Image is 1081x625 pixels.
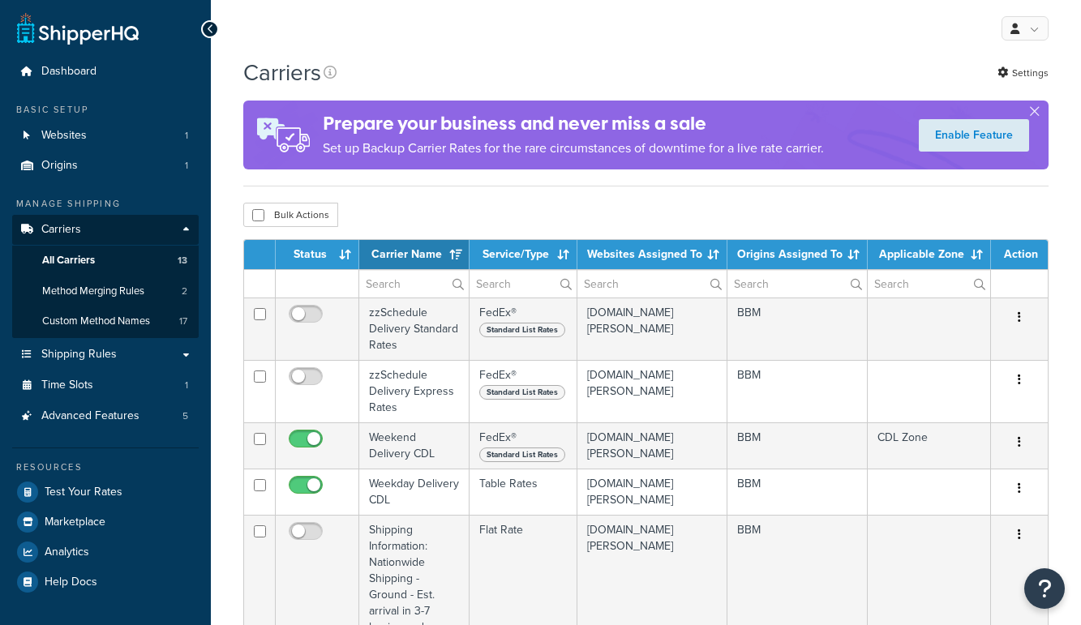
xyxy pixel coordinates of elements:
span: 13 [178,254,187,268]
span: Standard List Rates [479,385,565,400]
td: BBM [727,298,868,360]
td: FedEx® [470,298,577,360]
span: Custom Method Names [42,315,150,328]
td: BBM [727,422,868,469]
span: Carriers [41,223,81,237]
input: Search [868,270,990,298]
td: [DOMAIN_NAME][PERSON_NAME] [577,360,727,422]
a: Help Docs [12,567,199,597]
a: Advanced Features 5 [12,401,199,431]
li: Time Slots [12,370,199,400]
a: Carriers [12,215,199,245]
a: All Carriers 13 [12,246,199,276]
span: Method Merging Rules [42,285,144,298]
a: Enable Feature [919,119,1029,152]
img: ad-rules-rateshop-fe6ec290ccb7230408bd80ed9643f0289d75e0ffd9eb532fc0e269fcd187b520.png [243,101,323,169]
span: Test Your Rates [45,486,122,499]
input: Search [577,270,727,298]
a: Origins 1 [12,151,199,181]
span: 17 [179,315,187,328]
a: Settings [997,62,1049,84]
td: BBM [727,469,868,515]
td: [DOMAIN_NAME][PERSON_NAME] [577,469,727,515]
a: Marketplace [12,507,199,537]
li: Custom Method Names [12,306,199,336]
span: Shipping Rules [41,348,117,362]
td: [DOMAIN_NAME][PERSON_NAME] [577,422,727,469]
span: Help Docs [45,576,97,589]
td: FedEx® [470,360,577,422]
span: Websites [41,129,87,143]
a: ShipperHQ Home [17,12,139,45]
a: Test Your Rates [12,477,199,507]
a: Websites 1 [12,121,199,151]
span: Time Slots [41,379,93,392]
th: Service/Type: activate to sort column ascending [470,240,577,269]
th: Applicable Zone: activate to sort column ascending [868,240,991,269]
li: All Carriers [12,246,199,276]
td: zzSchedule Delivery Standard Rates [359,298,470,360]
span: 5 [182,409,188,423]
td: Table Rates [470,469,577,515]
span: 1 [185,159,188,173]
button: Bulk Actions [243,203,338,227]
span: Standard List Rates [479,323,565,337]
li: Origins [12,151,199,181]
a: Custom Method Names 17 [12,306,199,336]
input: Search [359,270,469,298]
span: 1 [185,129,188,143]
li: Method Merging Rules [12,276,199,306]
span: Advanced Features [41,409,139,423]
div: Manage Shipping [12,197,199,211]
li: Advanced Features [12,401,199,431]
span: Dashboard [41,65,97,79]
td: [DOMAIN_NAME][PERSON_NAME] [577,298,727,360]
td: zzSchedule Delivery Express Rates [359,360,470,422]
th: Websites Assigned To: activate to sort column ascending [577,240,727,269]
h4: Prepare your business and never miss a sale [323,110,824,137]
div: Basic Setup [12,103,199,117]
td: Weekday Delivery CDL [359,469,470,515]
span: Origins [41,159,78,173]
span: 1 [185,379,188,392]
input: Search [470,270,577,298]
li: Carriers [12,215,199,338]
li: Websites [12,121,199,151]
th: Action [991,240,1048,269]
th: Origins Assigned To: activate to sort column ascending [727,240,868,269]
p: Set up Backup Carrier Rates for the rare circumstances of downtime for a live rate carrier. [323,137,824,160]
span: 2 [182,285,187,298]
th: Status: activate to sort column ascending [276,240,359,269]
button: Open Resource Center [1024,568,1065,609]
td: Weekend Delivery CDL [359,422,470,469]
div: Resources [12,460,199,474]
span: Standard List Rates [479,447,565,462]
td: CDL Zone [868,422,991,469]
input: Search [727,270,867,298]
td: BBM [727,360,868,422]
span: Marketplace [45,516,105,529]
a: Dashboard [12,57,199,87]
span: All Carriers [42,254,95,268]
td: FedEx® [470,422,577,469]
span: Analytics [45,546,89,559]
a: Method Merging Rules 2 [12,276,199,306]
th: Carrier Name: activate to sort column ascending [359,240,470,269]
h1: Carriers [243,57,321,88]
a: Time Slots 1 [12,370,199,400]
a: Shipping Rules [12,340,199,370]
a: Analytics [12,537,199,567]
